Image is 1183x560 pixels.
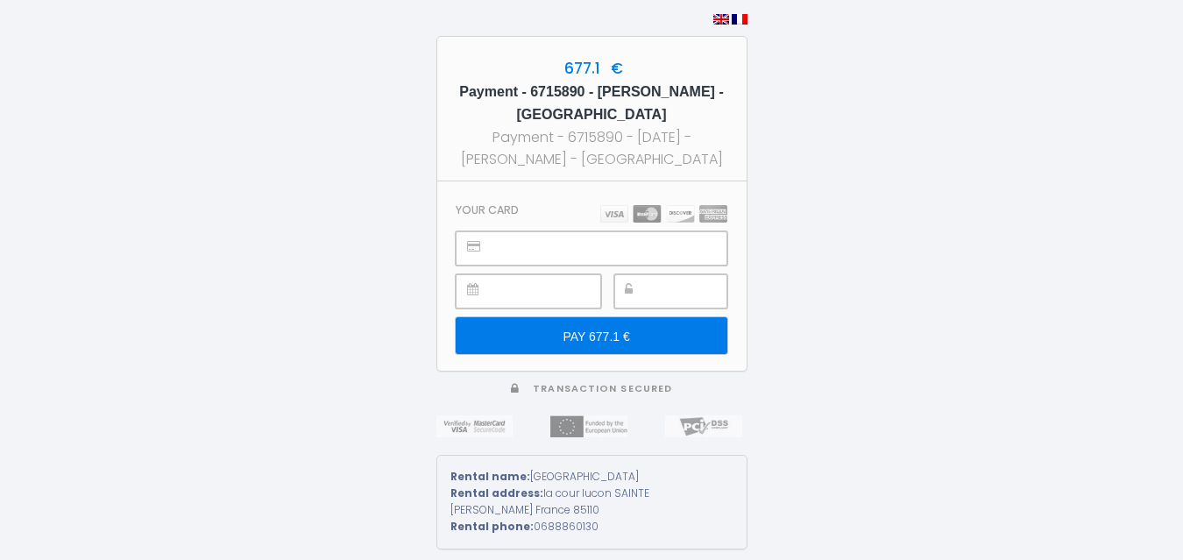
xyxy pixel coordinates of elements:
[453,126,731,170] div: Payment - 6715890 - [DATE] - [PERSON_NAME] - [GEOGRAPHIC_DATA]
[732,14,747,25] img: fr.png
[533,382,672,395] span: Transaction secured
[654,275,726,308] iframe: Secure payment input frame
[450,486,733,519] div: la cour lucon SAINTE [PERSON_NAME] France 85110
[450,519,733,535] div: 0688860130
[713,14,729,25] img: en.png
[560,58,623,79] span: 677.1 €
[453,81,731,126] h5: Payment - 6715890 - [PERSON_NAME] - [GEOGRAPHIC_DATA]
[456,203,519,216] h3: Your card
[450,469,530,484] strong: Rental name:
[495,275,599,308] iframe: Secure payment input frame
[600,205,727,223] img: carts.png
[456,317,726,354] input: PAY 677.1 €
[495,232,726,265] iframe: Secure payment input frame
[450,469,733,486] div: [GEOGRAPHIC_DATA]
[450,519,534,534] strong: Rental phone:
[450,486,543,500] strong: Rental address:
